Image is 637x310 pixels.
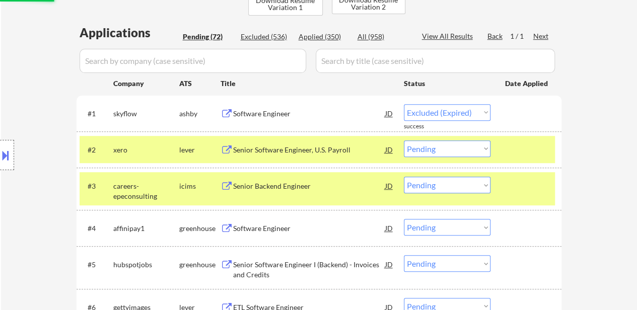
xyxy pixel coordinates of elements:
[80,49,306,73] input: Search by company (case sensitive)
[88,260,105,270] div: #5
[384,255,394,273] div: JD
[384,104,394,122] div: JD
[384,219,394,237] div: JD
[233,145,385,155] div: Senior Software Engineer, U.S. Payroll
[384,177,394,195] div: JD
[113,260,179,270] div: hubspotjobs
[241,32,291,42] div: Excluded (536)
[533,31,549,41] div: Next
[233,181,385,191] div: Senior Backend Engineer
[179,223,221,234] div: greenhouse
[80,27,179,39] div: Applications
[510,31,533,41] div: 1 / 1
[404,122,444,131] div: success
[233,260,385,279] div: Senior Software Engineer I (Backend) - Invoices and Credits
[183,32,233,42] div: Pending (72)
[316,49,555,73] input: Search by title (case sensitive)
[358,32,408,42] div: All (958)
[179,109,221,119] div: ashby
[505,79,549,89] div: Date Applied
[179,181,221,191] div: icims
[221,79,394,89] div: Title
[179,79,221,89] div: ATS
[233,109,385,119] div: Software Engineer
[404,74,490,92] div: Status
[384,140,394,159] div: JD
[422,31,476,41] div: View All Results
[233,223,385,234] div: Software Engineer
[179,145,221,155] div: lever
[179,260,221,270] div: greenhouse
[299,32,349,42] div: Applied (350)
[487,31,504,41] div: Back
